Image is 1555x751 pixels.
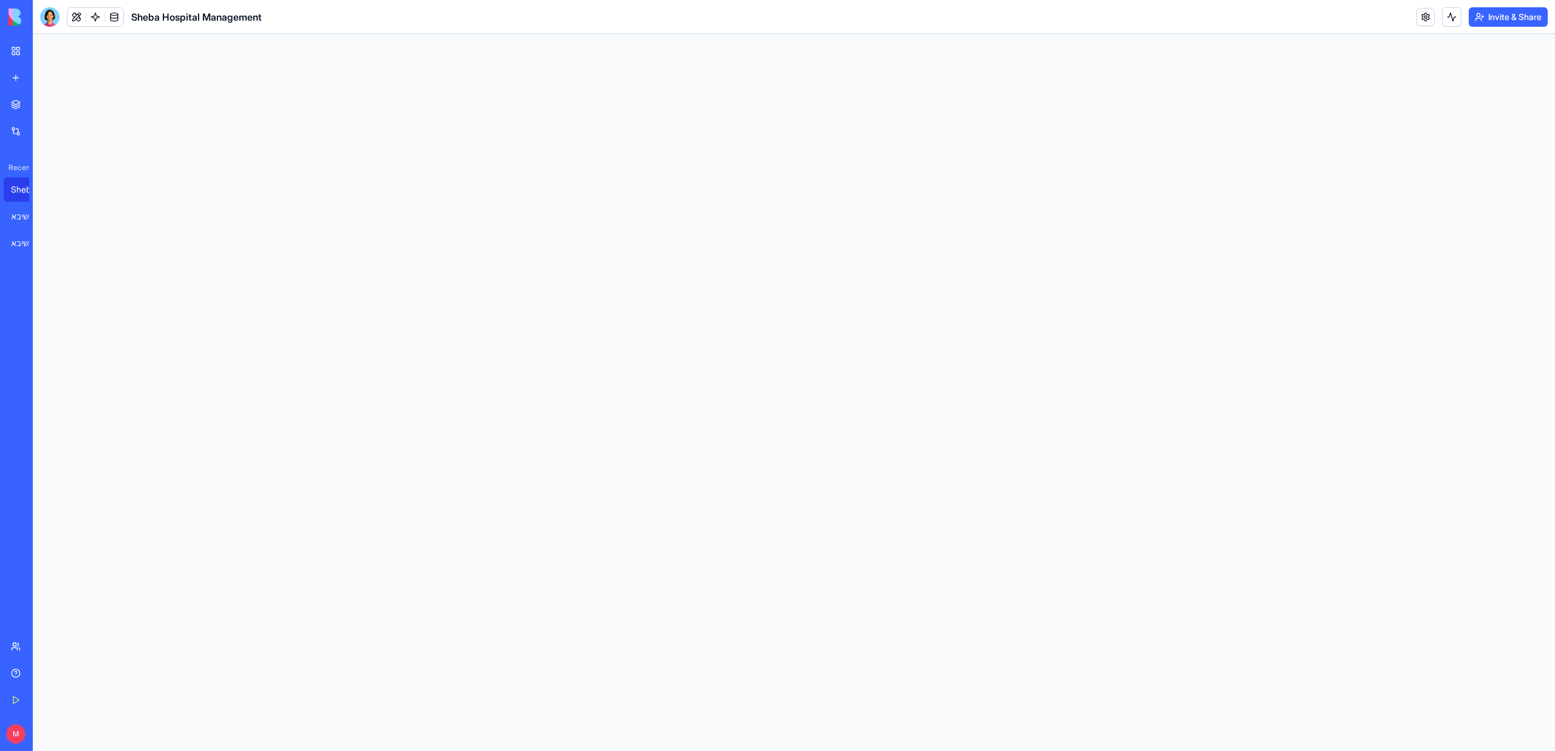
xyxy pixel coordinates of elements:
img: logo [9,9,84,26]
a: מערכת ניהול רופאים - שיבא [4,204,52,228]
div: Sheba Hospital Management [11,183,45,196]
a: מערכת ניהול רופאים שיבא [4,231,52,255]
div: מערכת ניהול רופאים שיבא [11,237,45,249]
span: Sheba Hospital Management [131,10,262,24]
span: M [6,724,26,744]
span: Recent [4,163,29,173]
div: מערכת ניהול רופאים - שיבא [11,210,45,222]
a: Sheba Hospital Management [4,177,52,202]
button: Invite & Share [1469,7,1548,27]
